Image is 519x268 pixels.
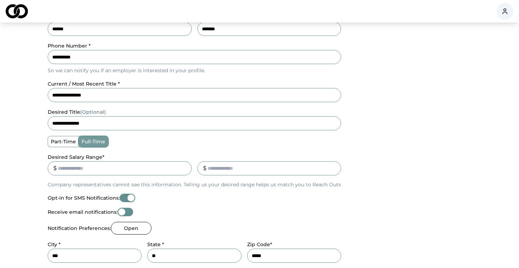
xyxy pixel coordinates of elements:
[80,109,106,115] span: (Optional)
[48,109,106,115] label: desired title
[48,67,341,74] p: So we can notify you if an employer is interested in your profile.
[48,136,79,147] label: part-time
[48,81,120,87] label: current / most recent title *
[48,154,105,160] label: Desired Salary Range *
[203,164,207,173] div: $
[111,222,151,235] button: Open
[247,241,272,248] label: Zip Code*
[147,241,164,248] label: State *
[48,181,341,188] p: Company representatives cannot see this information. Telling us your desired range helps us match...
[48,241,61,248] label: City *
[79,136,108,147] label: full-time
[6,4,28,18] img: logo
[197,154,200,160] label: _
[48,210,118,214] label: Receive email notifications:
[48,195,120,200] label: Opt-in for SMS Notifications:
[48,226,111,231] label: Notification Preferences:
[48,43,91,49] label: Phone Number *
[53,164,57,173] div: $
